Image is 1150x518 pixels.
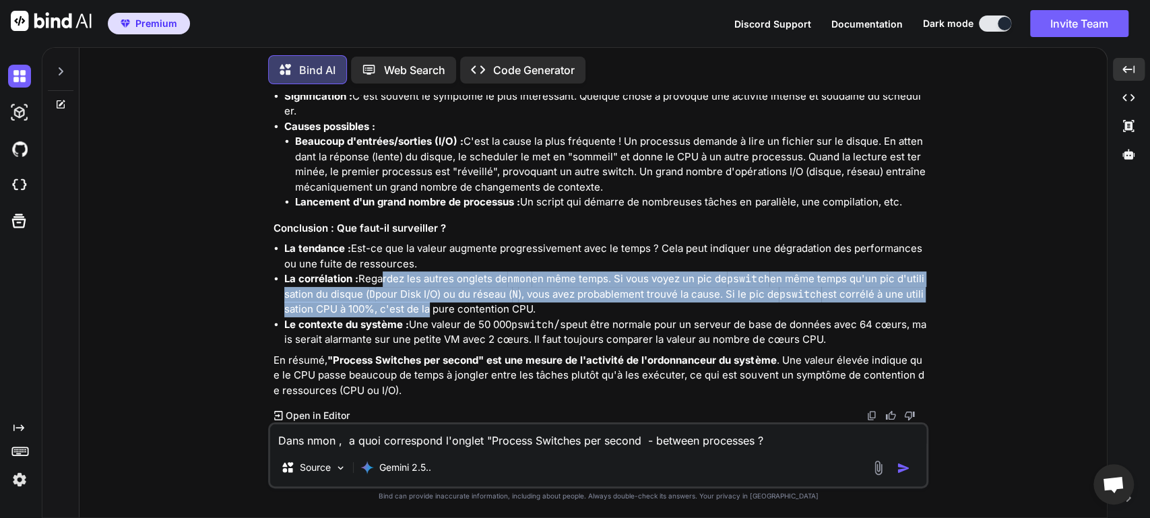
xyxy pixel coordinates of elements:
code: nmon [507,272,532,286]
img: Gemini 2.5 Pro [360,461,374,474]
p: Code Generator [493,62,575,78]
div: Ouvrir le chat [1093,464,1134,505]
h3: Conclusion : Que faut-il surveiller ? [274,221,926,236]
p: Web Search [384,62,445,78]
img: Pick Models [335,462,346,474]
img: settings [8,468,31,491]
img: darkAi-studio [8,101,31,124]
strong: "Process Switches per second" est une mesure de l'activité de l'ordonnanceur du système [327,354,776,366]
img: Bind AI [11,11,92,31]
strong: La tendance : [284,242,351,255]
img: copy [866,410,877,421]
img: darkChat [8,65,31,88]
p: Bind AI [299,62,336,78]
li: C'est souvent le symptôme le plus intéressant. Quelque chose a provoqué une activité intense et s... [284,89,926,119]
img: dislike [904,410,915,421]
button: Invite Team [1030,10,1128,37]
code: pswitch [727,272,769,286]
button: Discord Support [734,17,811,31]
p: Source [300,461,331,474]
img: attachment [870,460,886,476]
p: En résumé, . Une valeur élevée indique que le CPU passe beaucoup de temps à jongler entre les tâc... [274,353,926,399]
code: pswitch [779,288,821,301]
strong: Lancement d'un grand nombre de processus : [295,195,520,208]
p: Bind can provide inaccurate information, including about people. Always double-check its answers.... [268,491,928,501]
strong: Beaucoup d'entrées/sorties (I/O) : [295,135,464,148]
button: Documentation [831,17,903,31]
strong: Causes possibles : [284,120,375,133]
span: Dark mode [923,17,973,30]
span: Discord Support [734,18,811,30]
li: Regardez les autres onglets de en même temps. Si vous voyez un pic de en même temps qu'un pic d'u... [284,271,926,317]
li: Est-ce que la valeur augmente progressivement avec le temps ? Cela peut indiquer une dégradation ... [284,241,926,271]
button: premiumPremium [108,13,190,34]
strong: Signification : [284,90,352,102]
li: Une valeur de 50 000 peut être normale pour un serveur de base de données avec 64 cœurs, mais ser... [284,317,926,348]
code: D [369,288,375,301]
img: like [885,410,896,421]
span: Premium [135,17,177,30]
img: githubDark [8,137,31,160]
strong: Le contexte du système : [284,318,409,331]
code: pswitch/s [511,318,566,331]
img: icon [897,461,910,475]
li: C'est la cause la plus fréquente ! Un processus demande à lire un fichier sur le disque. En atten... [295,134,926,195]
p: Gemini 2.5.. [379,461,431,474]
p: Open in Editor [286,409,350,422]
code: N [512,288,518,301]
li: Un script qui démarre de nombreuses tâches en parallèle, une compilation, etc. [295,195,926,210]
img: cloudideIcon [8,174,31,197]
strong: La corrélation : [284,272,358,285]
span: Documentation [831,18,903,30]
img: premium [121,20,130,28]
